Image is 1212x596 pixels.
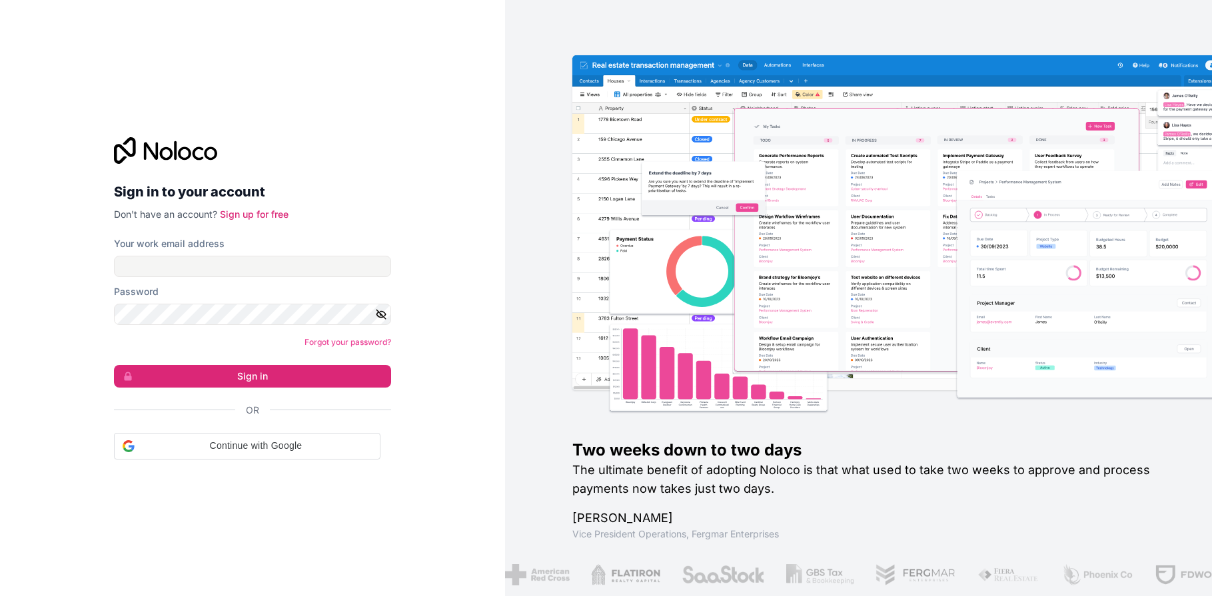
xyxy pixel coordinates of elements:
span: Or [246,404,259,417]
label: Password [114,285,159,298]
h2: The ultimate benefit of adopting Noloco is that what used to take two weeks to approve and proces... [572,461,1169,498]
img: /assets/american-red-cross-BAupjrZR.png [504,564,569,585]
input: Password [114,304,391,325]
span: Continue with Google [140,439,372,453]
img: /assets/flatiron-C8eUkumj.png [590,564,660,585]
img: /assets/fiera-fwj2N5v4.png [977,564,1039,585]
img: /assets/phoenix-BREaitsQ.png [1061,564,1133,585]
h1: [PERSON_NAME] [572,509,1169,527]
button: Sign in [114,365,391,388]
label: Your work email address [114,237,225,250]
img: /assets/saastock-C6Zbiodz.png [680,564,764,585]
img: /assets/gbstax-C-GtDUiK.png [786,564,854,585]
h1: Vice President Operations , Fergmar Enterprises [572,527,1169,541]
div: Continue with Google [114,433,380,459]
span: Don't have an account? [114,208,217,220]
a: Forgot your password? [304,337,391,347]
h2: Sign in to your account [114,180,391,204]
img: /assets/fergmar-CudnrXN5.png [874,564,955,585]
h1: Two weeks down to two days [572,440,1169,461]
input: Email address [114,256,391,277]
a: Sign up for free [220,208,289,220]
